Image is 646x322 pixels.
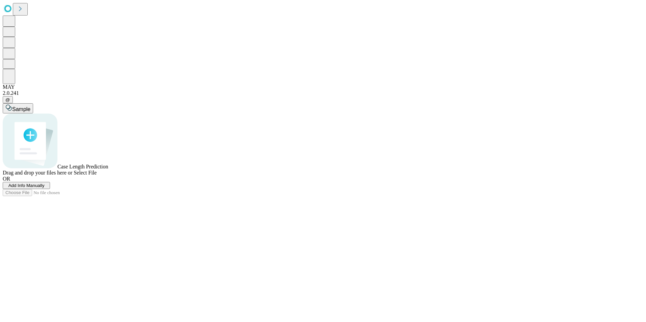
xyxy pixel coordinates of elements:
button: Sample [3,103,33,113]
span: OR [3,176,10,182]
span: Sample [12,106,30,112]
span: Add Info Manually [8,183,45,188]
span: Drag and drop your files here or [3,170,72,176]
div: MAY [3,84,643,90]
span: @ [5,97,10,102]
span: Case Length Prediction [57,164,108,169]
button: @ [3,96,13,103]
span: Select File [74,170,97,176]
button: Add Info Manually [3,182,50,189]
div: 2.0.241 [3,90,643,96]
